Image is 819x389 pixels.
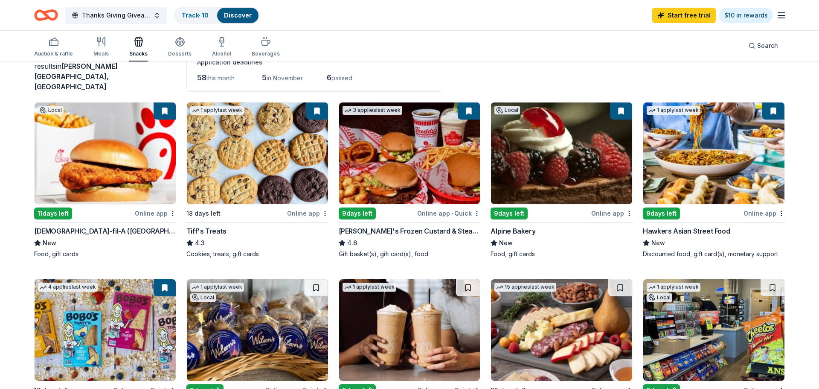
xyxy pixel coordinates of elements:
[262,73,267,82] span: 5
[491,208,528,219] div: 9 days left
[343,106,402,115] div: 3 applies last week
[417,208,480,219] div: Online app Quick
[742,37,785,54] button: Search
[719,8,773,23] a: $10 in rewards
[186,102,328,258] a: Image for Tiff's Treats1 applylast week18 days leftOnline appTiff's Treats4.3Cookies, treats, gif...
[34,208,72,219] div: 11 days left
[34,62,118,91] span: [PERSON_NAME][GEOGRAPHIC_DATA], [GEOGRAPHIC_DATA]
[499,238,513,248] span: New
[182,12,209,19] a: Track· 10
[494,283,556,292] div: 15 applies last week
[491,102,632,204] img: Image for Alpine Bakery
[331,74,352,82] span: passed
[38,106,64,114] div: Local
[186,208,221,219] div: 18 days left
[34,62,118,91] span: in
[82,10,150,20] span: Thanks Giving Giveaway
[643,102,784,204] img: Image for Hawkers Asian Street Food
[652,8,716,23] a: Start free trial
[34,226,176,236] div: [DEMOGRAPHIC_DATA]-fil-A ([GEOGRAPHIC_DATA])
[190,293,216,302] div: Local
[494,106,520,114] div: Local
[195,238,205,248] span: 4.3
[339,102,481,258] a: Image for Freddy's Frozen Custard & Steakburgers3 applieslast week9days leftOnline app•Quick[PERS...
[65,7,167,24] button: Thanks Giving Giveaway
[339,250,481,258] div: Gift basket(s), gift card(s), food
[212,33,231,61] button: Alcohol
[168,33,192,61] button: Desserts
[34,102,176,258] a: Image for Chick-fil-A (North Druid Hills)Local11days leftOnline app[DEMOGRAPHIC_DATA]-fil-A ([GEO...
[34,50,73,57] div: Auction & raffle
[93,33,109,61] button: Meals
[224,12,252,19] a: Discover
[643,102,785,258] a: Image for Hawkers Asian Street Food1 applylast week9days leftOnline appHawkers Asian Street FoodN...
[174,7,259,24] button: Track· 10Discover
[287,208,328,219] div: Online app
[643,250,785,258] div: Discounted food, gift card(s), monetary support
[339,102,480,204] img: Image for Freddy's Frozen Custard & Steakburgers
[339,279,480,381] img: Image for The Human Bean
[38,283,98,292] div: 4 applies last week
[93,50,109,57] div: Meals
[34,33,73,61] button: Auction & raffle
[252,50,280,57] div: Beverages
[190,283,244,292] div: 1 apply last week
[647,106,700,115] div: 1 apply last week
[591,208,633,219] div: Online app
[34,61,176,92] div: results
[135,208,176,219] div: Online app
[252,33,280,61] button: Beverages
[347,238,357,248] span: 4.6
[491,102,633,258] a: Image for Alpine BakeryLocal9days leftOnline appAlpine BakeryNewFood, gift cards
[34,5,58,25] a: Home
[187,279,328,381] img: Image for Wilson's Bakery
[647,293,672,302] div: Local
[197,73,206,82] span: 58
[339,208,376,219] div: 9 days left
[168,50,192,57] div: Desserts
[491,226,535,236] div: Alpine Bakery
[186,226,227,236] div: Tiff's Treats
[647,283,700,292] div: 1 apply last week
[206,74,235,82] span: this month
[491,250,633,258] div: Food, gift cards
[190,106,244,115] div: 1 apply last week
[757,41,778,51] span: Search
[35,102,176,204] img: Image for Chick-fil-A (North Druid Hills)
[186,250,328,258] div: Cookies, treats, gift cards
[187,102,328,204] img: Image for Tiff's Treats
[643,279,784,381] img: Image for Friendly Express
[643,208,680,219] div: 9 days left
[197,57,433,67] div: Application deadlines
[743,208,785,219] div: Online app
[651,238,665,248] span: New
[212,50,231,57] div: Alcohol
[129,33,148,61] button: Snacks
[129,50,148,57] div: Snacks
[343,283,396,292] div: 1 apply last week
[35,279,176,381] img: Image for Bobo's Bakery
[643,226,730,236] div: Hawkers Asian Street Food
[339,226,481,236] div: [PERSON_NAME]'s Frozen Custard & Steakburgers
[491,279,632,381] img: Image for Gourmet Gift Baskets
[43,238,56,248] span: New
[267,74,303,82] span: in November
[451,210,453,217] span: •
[327,73,331,82] span: 6
[34,250,176,258] div: Food, gift cards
